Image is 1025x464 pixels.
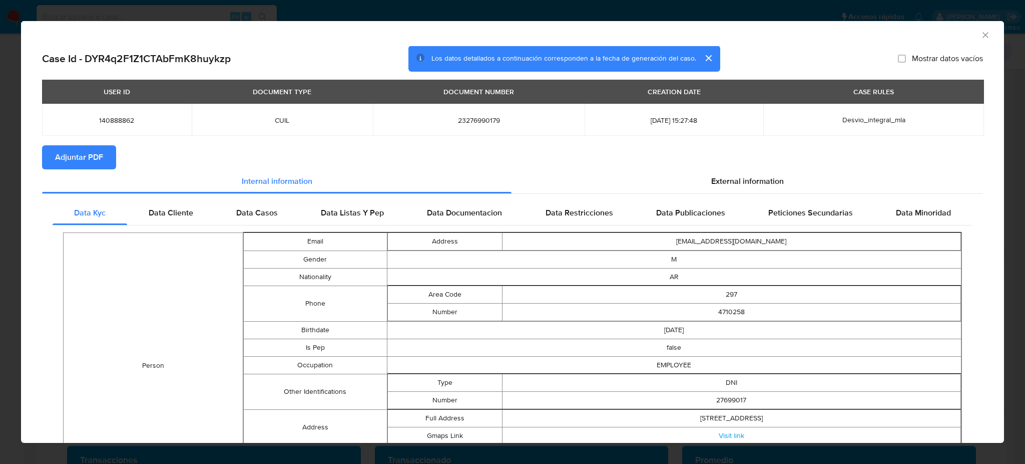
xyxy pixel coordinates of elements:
[385,116,573,125] span: 23276990179
[502,233,960,250] td: [EMAIL_ADDRESS][DOMAIN_NAME]
[898,55,906,63] input: Mostrar datos vacíos
[21,21,1004,443] div: closure-recommendation-modal
[387,427,502,444] td: Gmaps Link
[719,430,744,440] a: Visit link
[502,286,960,303] td: 297
[244,339,387,356] td: Is Pep
[42,169,983,193] div: Detailed info
[387,374,502,391] td: Type
[387,391,502,409] td: Number
[847,83,900,100] div: CASE RULES
[896,207,951,218] span: Data Minoridad
[98,83,136,100] div: USER ID
[74,207,106,218] span: Data Kyc
[912,54,983,64] span: Mostrar datos vacíos
[244,251,387,268] td: Gender
[768,207,853,218] span: Peticiones Secundarias
[236,207,278,218] span: Data Casos
[387,339,961,356] td: false
[42,52,231,65] h2: Case Id - DYR4q2F1Z1CTAbFmK8huykzp
[244,409,387,445] td: Address
[711,175,784,187] span: External information
[244,356,387,374] td: Occupation
[244,268,387,286] td: Nationality
[244,233,387,251] td: Email
[149,207,193,218] span: Data Cliente
[244,286,387,321] td: Phone
[642,83,707,100] div: CREATION DATE
[502,391,960,409] td: 27699017
[502,409,960,427] td: [STREET_ADDRESS]
[321,207,384,218] span: Data Listas Y Pep
[247,83,317,100] div: DOCUMENT TYPE
[842,115,905,125] span: Desvio_integral_mla
[387,268,961,286] td: AR
[242,175,312,187] span: Internal information
[502,374,960,391] td: DNI
[387,409,502,427] td: Full Address
[54,116,180,125] span: 140888862
[244,374,387,409] td: Other Identifications
[431,54,696,64] span: Los datos detallados a continuación corresponden a la fecha de generación del caso.
[427,207,502,218] span: Data Documentacion
[502,303,960,321] td: 4710258
[387,233,502,250] td: Address
[980,30,989,39] button: Cerrar ventana
[597,116,751,125] span: [DATE] 15:27:48
[53,201,972,225] div: Detailed internal info
[387,251,961,268] td: M
[42,145,116,169] button: Adjuntar PDF
[244,321,387,339] td: Birthdate
[204,116,361,125] span: CUIL
[55,146,103,168] span: Adjuntar PDF
[437,83,520,100] div: DOCUMENT NUMBER
[387,286,502,303] td: Area Code
[387,356,961,374] td: EMPLOYEE
[696,46,720,70] button: cerrar
[656,207,725,218] span: Data Publicaciones
[387,321,961,339] td: [DATE]
[387,303,502,321] td: Number
[546,207,613,218] span: Data Restricciones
